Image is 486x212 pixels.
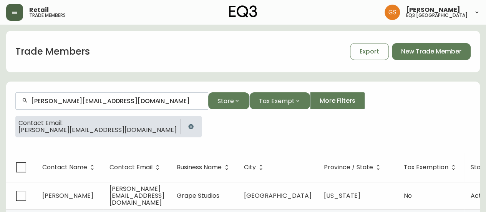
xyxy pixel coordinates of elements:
span: Tax Exemption [404,165,448,170]
span: No [404,191,412,200]
button: New Trade Member [392,43,471,60]
span: City [244,164,266,171]
button: Export [350,43,389,60]
span: Contact Name [42,165,87,170]
h1: Trade Members [15,45,90,58]
h5: trade members [29,13,66,18]
span: [PERSON_NAME][EMAIL_ADDRESS][DOMAIN_NAME] [18,127,177,134]
img: 6b403d9c54a9a0c30f681d41f5fc2571 [385,5,400,20]
button: Tax Exempt [249,92,310,109]
input: Search [31,97,202,105]
span: Contact Email: [18,120,177,127]
span: Province / State [324,164,383,171]
span: Store [217,96,234,106]
span: Grape Studios [177,191,219,200]
img: logo [229,5,257,18]
span: Province / State [324,165,373,170]
span: Contact Email [109,164,163,171]
span: More Filters [320,97,355,105]
span: City [244,165,256,170]
span: [US_STATE] [324,191,360,200]
button: Store [208,92,249,109]
span: New Trade Member [401,47,461,56]
span: Contact Email [109,165,153,170]
span: [PERSON_NAME][EMAIL_ADDRESS][DOMAIN_NAME] [109,184,164,207]
span: [PERSON_NAME] [42,191,93,200]
span: Contact Name [42,164,97,171]
span: Retail [29,7,49,13]
span: Business Name [177,165,222,170]
button: More Filters [310,92,365,109]
span: Business Name [177,164,232,171]
span: [GEOGRAPHIC_DATA] [244,191,312,200]
h5: eq3 [GEOGRAPHIC_DATA] [406,13,468,18]
span: [PERSON_NAME] [406,7,460,13]
span: Tax Exemption [404,164,458,171]
span: Tax Exempt [259,96,295,106]
span: Export [360,47,379,56]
